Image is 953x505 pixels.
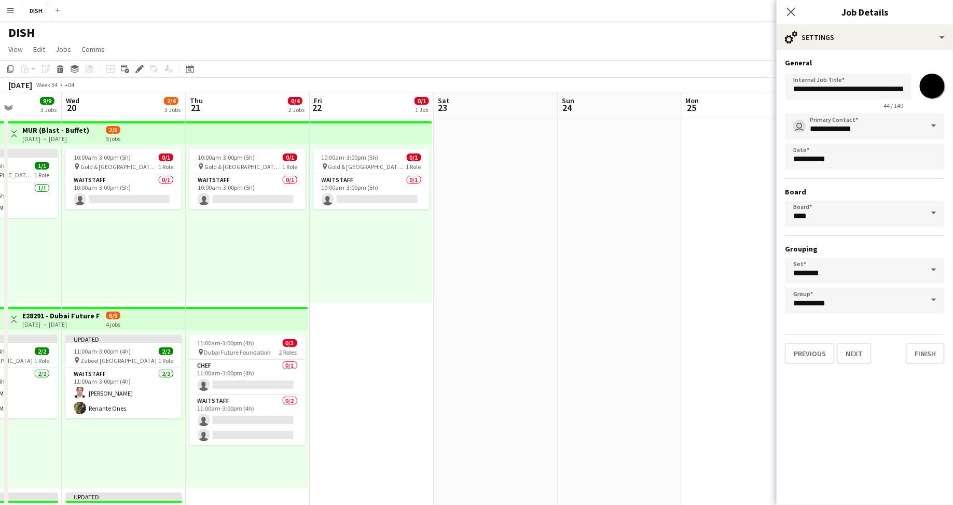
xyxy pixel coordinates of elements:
[158,163,173,171] span: 1 Role
[198,339,255,347] span: 11:00am-3:00pm (4h)
[415,106,429,114] div: 1 Job
[74,153,131,161] span: 10:00am-3:00pm (5h)
[562,96,574,105] span: Sun
[22,125,89,135] h3: MUR (Blast - Buffet)
[189,174,306,209] app-card-role: Waitstaff0/110:00am-3:00pm (5h)
[312,102,322,114] span: 22
[106,126,120,134] span: 2/5
[415,97,429,105] span: 0/1
[164,97,178,105] span: 2/4
[406,163,421,171] span: 1 Role
[66,493,182,501] div: Updated
[64,102,79,114] span: 20
[283,153,297,161] span: 0/1
[204,163,282,171] span: Gold & [GEOGRAPHIC_DATA], [PERSON_NAME] Rd - Al Quoz - Al Quoz Industrial Area 3 - [GEOGRAPHIC_DA...
[34,171,49,179] span: 1 Role
[785,58,945,67] h3: General
[436,102,449,114] span: 23
[8,80,32,90] div: [DATE]
[313,149,430,209] app-job-card: 10:00am-3:00pm (5h)0/1 Gold & [GEOGRAPHIC_DATA], [PERSON_NAME] Rd - Al Quoz - Al Quoz Industrial ...
[785,244,945,254] h3: Grouping
[106,134,120,143] div: 5 jobs
[785,187,945,197] h3: Board
[80,163,158,171] span: Gold & [GEOGRAPHIC_DATA], [PERSON_NAME] Rd - Al Quoz - Al Quoz Industrial Area 3 - [GEOGRAPHIC_DA...
[684,102,699,114] span: 25
[288,97,302,105] span: 0/4
[322,153,379,161] span: 10:00am-3:00pm (5h)
[198,153,255,161] span: 10:00am-3:00pm (5h)
[106,312,120,319] span: 6/9
[785,343,835,364] button: Previous
[204,348,271,356] span: Dubai Future Foundation
[34,357,49,364] span: 1 Role
[438,96,449,105] span: Sat
[65,149,182,209] app-job-card: 10:00am-3:00pm (5h)0/1 Gold & [GEOGRAPHIC_DATA], [PERSON_NAME] Rd - Al Quoz - Al Quoz Industrial ...
[35,162,49,170] span: 1/1
[106,319,120,328] div: 4 jobs
[40,106,57,114] div: 3 Jobs
[56,45,71,54] span: Jobs
[686,96,699,105] span: Mon
[77,43,109,56] a: Comms
[837,343,872,364] button: Next
[51,43,75,56] a: Jobs
[33,45,45,54] span: Edit
[22,320,100,328] div: [DATE] → [DATE]
[65,174,182,209] app-card-role: Waitstaff0/110:00am-3:00pm (5h)
[313,174,430,209] app-card-role: Waitstaff0/110:00am-3:00pm (5h)
[22,135,89,143] div: [DATE] → [DATE]
[65,335,182,418] app-job-card: Updated11:00am-3:00pm (4h)2/2 Zabeel [GEOGRAPHIC_DATA]1 RoleWaitstaff2/211:00am-3:00pm (4h)[PERSO...
[560,102,574,114] span: 24
[189,360,306,395] app-card-role: Chef0/111:00am-3:00pm (4h)
[189,395,306,445] app-card-role: Waitstaff0/211:00am-3:00pm (4h)
[280,348,297,356] span: 2 Roles
[159,153,173,161] span: 0/1
[189,335,306,445] app-job-card: 11:00am-3:00pm (4h)0/3 Dubai Future Foundation2 RolesChef0/111:00am-3:00pm (4h) Waitstaff0/211:00...
[8,45,23,54] span: View
[288,106,305,114] div: 2 Jobs
[35,347,49,355] span: 2/2
[74,347,131,355] span: 11:00am-3:00pm (4h)
[190,96,203,105] span: Thu
[777,25,953,50] div: Settings
[188,102,203,114] span: 21
[21,1,51,21] button: DISH
[22,311,100,320] h3: E28291 - Dubai Future Foundation
[158,357,173,364] span: 1 Role
[34,81,60,89] span: Week 34
[875,102,911,109] span: 44 / 140
[407,153,421,161] span: 0/1
[189,149,306,209] app-job-card: 10:00am-3:00pm (5h)0/1 Gold & [GEOGRAPHIC_DATA], [PERSON_NAME] Rd - Al Quoz - Al Quoz Industrial ...
[906,343,945,364] button: Finish
[65,368,182,418] app-card-role: Waitstaff2/211:00am-3:00pm (4h)[PERSON_NAME]Renante Ones
[65,335,182,343] div: Updated
[777,5,953,19] h3: Job Details
[40,97,54,105] span: 9/9
[29,43,49,56] a: Edit
[282,163,297,171] span: 1 Role
[8,25,35,40] h1: DISH
[328,163,406,171] span: Gold & [GEOGRAPHIC_DATA], [PERSON_NAME] Rd - Al Quoz - Al Quoz Industrial Area 3 - [GEOGRAPHIC_DA...
[164,106,181,114] div: 3 Jobs
[81,45,105,54] span: Comms
[64,81,74,89] div: +04
[80,357,157,364] span: Zabeel [GEOGRAPHIC_DATA]
[283,339,297,347] span: 0/3
[159,347,173,355] span: 2/2
[314,96,322,105] span: Fri
[66,96,79,105] span: Wed
[4,43,27,56] a: View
